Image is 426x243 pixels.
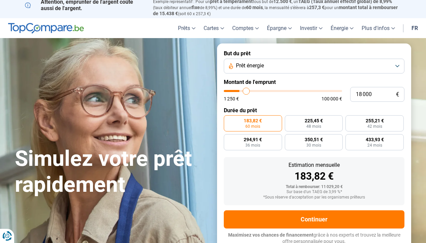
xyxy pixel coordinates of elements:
a: Énergie [327,18,358,38]
span: 36 mois [245,143,260,147]
span: 257,3 € [309,5,325,10]
button: Prêt énergie [224,59,404,73]
span: 60 mois [246,5,263,10]
a: Prêts [174,18,200,38]
a: Épargne [263,18,296,38]
span: 42 mois [367,124,382,128]
div: 183,82 € [229,171,399,181]
label: But du prêt [224,50,404,57]
span: Prêt énergie [236,62,264,69]
span: 60 mois [245,124,260,128]
a: Comptes [228,18,263,38]
span: € [396,92,399,97]
label: Durée du prêt [224,107,404,114]
div: Sur base d'un TAEG de 3,99 %* [229,190,399,194]
a: Cartes [200,18,228,38]
label: Montant de l'emprunt [224,79,404,85]
span: 294,91 € [244,137,262,142]
span: montant total à rembourser de 15.438 € [153,5,398,16]
img: TopCompare [8,23,84,34]
span: 225,45 € [305,118,323,123]
button: Continuer [224,210,404,229]
span: 1 250 € [224,96,239,101]
span: 24 mois [367,143,382,147]
div: Estimation mensuelle [229,162,399,168]
span: 255,21 € [366,118,384,123]
a: Investir [296,18,327,38]
span: 30 mois [306,143,321,147]
span: 183,82 € [244,118,262,123]
h1: Simulez votre prêt rapidement [15,146,209,198]
span: fixe [192,5,200,10]
span: Maximisez vos chances de financement [228,232,313,238]
span: 100 000 € [322,96,342,101]
a: fr [407,18,422,38]
span: 433,93 € [366,137,384,142]
a: Plus d'infos [358,18,399,38]
div: *Sous réserve d'acceptation par les organismes prêteurs [229,195,399,200]
span: 350,51 € [305,137,323,142]
span: 48 mois [306,124,321,128]
div: Total à rembourser: 11 029,20 € [229,185,399,189]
